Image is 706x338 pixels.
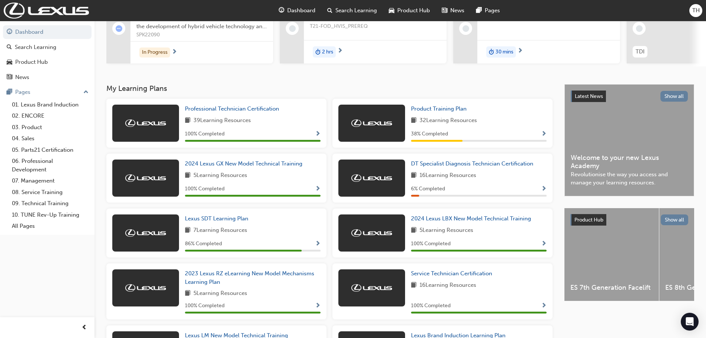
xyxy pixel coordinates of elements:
[351,284,392,292] img: Trak
[636,25,643,32] span: learningRecordVerb_NONE-icon
[463,25,469,32] span: learningRecordVerb_NONE-icon
[185,302,225,310] span: 100 % Completed
[185,289,190,298] span: book-icon
[383,3,436,18] a: car-iconProduct Hub
[411,269,495,278] a: Service Technician Certification
[411,160,536,168] a: DT Specialist Diagnosis Technician Certification
[9,220,92,232] a: All Pages
[420,281,476,290] span: 16 Learning Resources
[185,160,302,167] span: 2024 Lexus GX New Model Technical Training
[476,6,482,15] span: pages-icon
[185,105,279,112] span: Professional Technician Certification
[3,85,92,99] button: Pages
[541,186,547,193] span: Show Progress
[420,226,473,235] span: 5 Learning Resources
[411,240,451,248] span: 100 % Completed
[411,185,445,193] span: 6 % Completed
[9,198,92,209] a: 09. Technical Training
[327,6,332,15] span: search-icon
[321,3,383,18] a: search-iconSearch Learning
[541,301,547,311] button: Show Progress
[116,25,122,32] span: learningRecordVerb_ATTEMPT-icon
[351,174,392,182] img: Trak
[564,84,694,196] a: Latest NewsShow allWelcome to your new Lexus AcademyRevolutionise the way you access and manage y...
[575,93,603,99] span: Latest News
[7,89,12,96] span: pages-icon
[315,239,321,249] button: Show Progress
[315,184,321,194] button: Show Progress
[335,6,377,15] span: Search Learning
[541,131,547,138] span: Show Progress
[15,43,56,52] div: Search Learning
[420,171,476,180] span: 16 Learning Resources
[310,22,441,31] span: T21-FOD_HVIS_PREREQ
[315,47,321,57] span: duration-icon
[411,105,467,112] span: Product Training Plan
[15,58,48,66] div: Product Hub
[411,281,417,290] span: book-icon
[541,241,547,247] span: Show Progress
[411,171,417,180] span: book-icon
[185,185,225,193] span: 100 % Completed
[389,6,394,15] span: car-icon
[185,270,314,285] span: 2023 Lexus RZ eLearning New Model Mechanisms Learning Plan
[681,313,699,331] div: Open Intercom Messenger
[9,144,92,156] a: 05. Parts21 Certification
[570,283,653,292] span: ES 7th Generation Facelift
[411,116,417,125] span: book-icon
[136,31,267,39] span: SPK22090
[172,49,177,56] span: next-icon
[411,160,533,167] span: DT Specialist Diagnosis Technician Certification
[9,175,92,187] a: 07. Management
[495,48,513,56] span: 30 mins
[470,3,506,18] a: pages-iconPages
[185,269,321,286] a: 2023 Lexus RZ eLearning New Model Mechanisms Learning Plan
[4,3,89,19] img: Trak
[9,99,92,111] a: 01. Lexus Brand Induction
[541,184,547,194] button: Show Progress
[541,303,547,309] span: Show Progress
[15,73,29,82] div: News
[315,301,321,311] button: Show Progress
[315,186,321,193] span: Show Progress
[411,270,492,277] span: Service Technician Certification
[3,40,92,54] a: Search Learning
[185,226,190,235] span: book-icon
[15,88,30,96] div: Pages
[436,3,470,18] a: news-iconNews
[692,6,700,15] span: TH
[636,47,644,56] span: TDI
[420,116,477,125] span: 32 Learning Resources
[315,129,321,139] button: Show Progress
[570,214,688,226] a: Product HubShow all
[125,284,166,292] img: Trak
[279,6,284,15] span: guage-icon
[397,6,430,15] span: Product Hub
[442,6,447,15] span: news-icon
[411,130,448,138] span: 38 % Completed
[661,214,689,225] button: Show all
[106,84,553,93] h3: My Learning Plans
[83,88,89,97] span: up-icon
[193,116,251,125] span: 39 Learning Resources
[411,105,470,113] a: Product Training Plan
[7,59,12,66] span: car-icon
[3,24,92,85] button: DashboardSearch LearningProduct HubNews
[185,215,248,222] span: Lexus SDT Learning Plan
[185,105,282,113] a: Professional Technician Certification
[185,160,305,168] a: 2024 Lexus GX New Model Technical Training
[450,6,464,15] span: News
[489,47,494,57] span: duration-icon
[411,226,417,235] span: book-icon
[3,25,92,39] a: Dashboard
[574,217,603,223] span: Product Hub
[571,154,688,170] span: Welcome to your new Lexus Academy
[273,3,321,18] a: guage-iconDashboard
[9,155,92,175] a: 06. Professional Development
[571,91,688,102] a: Latest NewsShow all
[660,91,688,102] button: Show all
[315,241,321,247] span: Show Progress
[125,119,166,127] img: Trak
